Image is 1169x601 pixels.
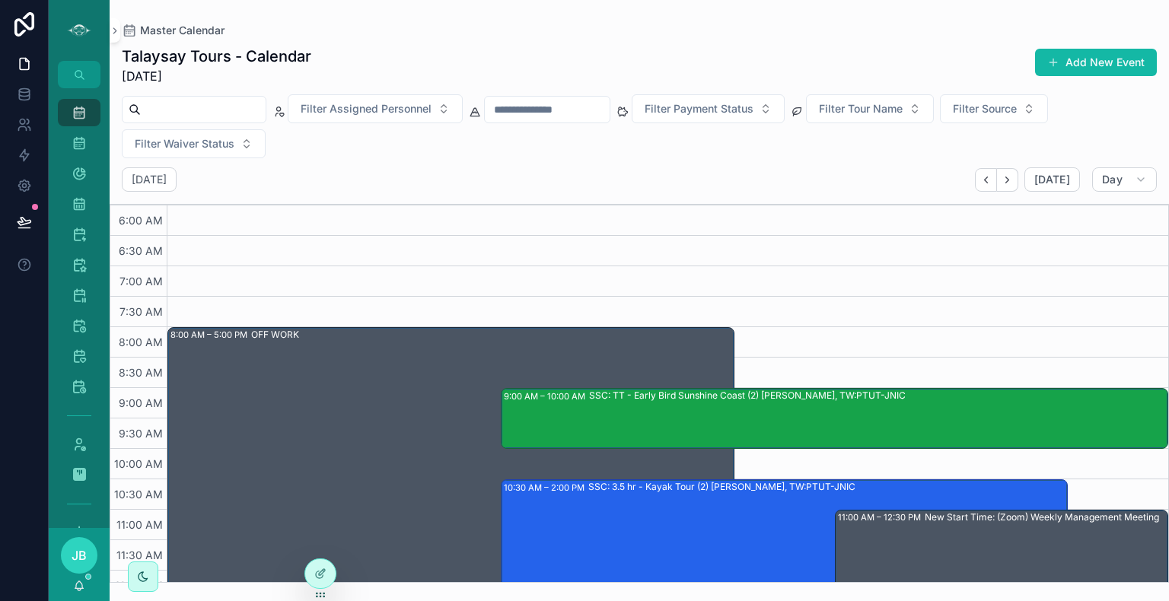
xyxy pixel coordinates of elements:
[115,427,167,440] span: 9:30 AM
[502,389,1167,448] div: 9:00 AM – 10:00 AMSSC: TT - Early Bird Sunshine Coast (2) [PERSON_NAME], TW:PTUT-JNIC
[645,101,753,116] span: Filter Payment Status
[113,549,167,561] span: 11:30 AM
[170,327,251,342] div: 8:00 AM – 5:00 PM
[135,136,234,151] span: Filter Waiver Status
[288,94,463,123] button: Select Button
[251,329,299,341] div: OFF WORK
[1035,49,1157,76] button: Add New Event
[1092,167,1157,192] button: Day
[132,172,167,187] h2: [DATE]
[115,244,167,257] span: 6:30 AM
[111,579,167,592] span: 12:00 PM
[115,366,167,379] span: 8:30 AM
[819,101,903,116] span: Filter Tour Name
[110,457,167,470] span: 10:00 AM
[975,168,997,192] button: Back
[67,18,91,43] img: App logo
[113,518,167,531] span: 11:00 AM
[504,480,588,495] div: 10:30 AM – 2:00 PM
[1024,167,1080,192] button: [DATE]
[836,510,1167,600] div: 11:00 AM – 12:30 PMNew Start Time: (Zoom) Weekly Management Meeting
[997,168,1018,192] button: Next
[1102,173,1123,186] span: Day
[122,23,225,38] a: Master Calendar
[1034,173,1070,186] span: [DATE]
[301,101,432,116] span: Filter Assigned Personnel
[110,488,167,501] span: 10:30 AM
[49,88,110,528] div: scrollable content
[122,46,311,67] h1: Talaysay Tours - Calendar
[925,511,1159,523] div: New Start Time: (Zoom) Weekly Management Meeting
[72,546,87,564] span: JB
[588,481,855,493] div: SSC: 3.5 hr - Kayak Tour (2) [PERSON_NAME], TW:PTUT-JNIC
[115,335,167,348] span: 8:00 AM
[806,94,934,123] button: Select Button
[504,389,589,404] div: 9:00 AM – 10:00 AM
[140,23,225,38] span: Master Calendar
[632,94,785,123] button: Select Button
[122,67,311,85] span: [DATE]
[116,275,167,288] span: 7:00 AM
[940,94,1048,123] button: Select Button
[116,305,167,318] span: 7:30 AM
[838,510,925,525] div: 11:00 AM – 12:30 PM
[589,390,906,402] div: SSC: TT - Early Bird Sunshine Coast (2) [PERSON_NAME], TW:PTUT-JNIC
[953,101,1017,116] span: Filter Source
[122,129,266,158] button: Select Button
[115,396,167,409] span: 9:00 AM
[115,214,167,227] span: 6:00 AM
